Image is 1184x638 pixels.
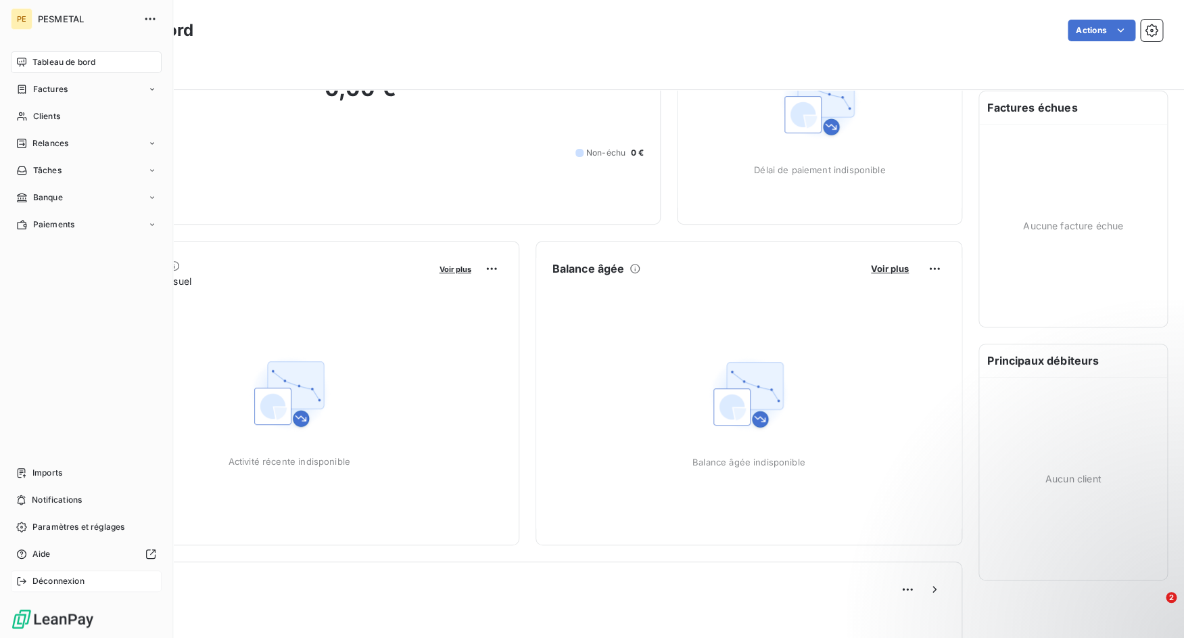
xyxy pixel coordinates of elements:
[1138,592,1170,624] iframe: Intercom live chat
[76,274,430,288] span: Chiffre d'affaires mensuel
[1045,472,1102,486] span: Aucun client
[871,263,909,274] span: Voir plus
[33,110,60,122] span: Clients
[552,260,625,277] h6: Balance âgée
[32,521,124,533] span: Paramètres et réglages
[32,56,95,68] span: Tableau de bord
[914,507,1184,601] iframe: Intercom notifications message
[11,543,162,565] a: Aide
[776,59,863,145] img: Empty state
[754,164,886,175] span: Délai de paiement indisponible
[435,263,475,275] button: Voir plus
[979,344,1167,377] h6: Principaux débiteurs
[11,608,95,630] img: Logo LeanPay
[32,467,62,479] span: Imports
[38,14,135,24] span: PESMETAL
[1068,20,1135,41] button: Actions
[631,147,644,159] span: 0 €
[32,494,82,506] span: Notifications
[11,8,32,30] div: PE
[229,456,350,467] span: Activité récente indisponible
[32,137,68,150] span: Relances
[705,351,792,438] img: Empty state
[692,457,805,468] span: Balance âgée indisponible
[33,83,68,95] span: Factures
[33,219,74,231] span: Paiements
[246,350,333,437] img: Empty state
[33,164,62,177] span: Tâches
[586,147,625,159] span: Non-échu
[76,75,644,116] h2: 0,00 €
[32,575,85,587] span: Déconnexion
[867,263,913,275] button: Voir plus
[979,91,1167,124] h6: Factures échues
[440,265,471,274] span: Voir plus
[33,191,63,204] span: Banque
[1023,219,1123,233] span: Aucune facture échue
[1166,592,1177,603] span: 2
[32,548,51,560] span: Aide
